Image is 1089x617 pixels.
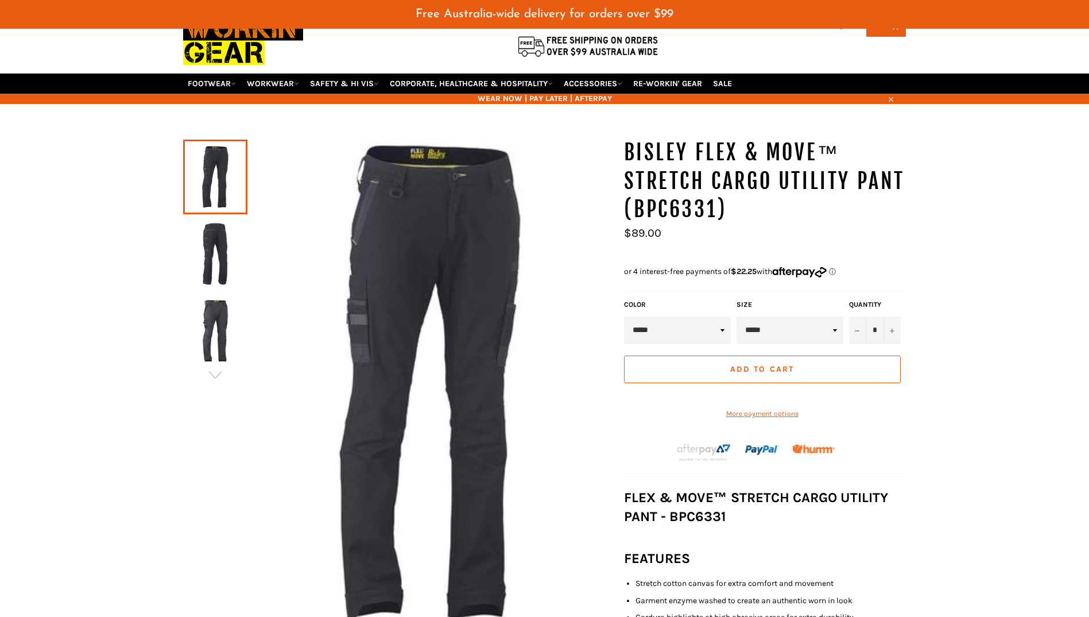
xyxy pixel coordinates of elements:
[189,222,242,286] img: BISLEY FLEX & MOVE™ Stretch Cargo Utility Pant (BPC6331) - Workin' Gear
[730,364,794,374] span: Add to Cart
[635,595,906,606] li: Garment enzyme washed to create an authentic worn in look
[189,299,242,363] img: BISLEY FLEX & MOVE™ Stretch Cargo Utility Pant (BPC6331) - Workin' Gear
[624,356,901,383] button: Add to Cart
[676,442,732,462] img: Afterpay-Logo-on-dark-bg_large.png
[183,8,303,73] img: Workin Gear leaders in Workwear, Safety Boots, PPE, Uniforms. Australia's No.1 in Workwear
[745,433,779,467] img: paypal.png
[624,409,901,419] a: More payment options
[883,317,901,344] button: Increase item quantity by one
[635,578,906,589] li: Stretch cotton canvas for extra comfort and movement
[849,317,866,344] button: Reduce item quantity by one
[737,300,843,310] label: Size
[242,74,304,94] a: WORKWEAR
[385,74,557,94] a: CORPORATE, HEALTHCARE & HOSPITALITY
[183,74,241,94] a: FOOTWEAR
[849,300,901,310] label: Quantity
[708,74,737,94] a: SALE
[624,138,906,224] h1: BISLEY FLEX & MOVE™ Stretch Cargo Utility Pant (BPC6331)
[624,226,661,240] span: $89.00
[624,549,906,568] h3: FEATURES
[624,300,731,310] label: Color
[624,488,906,526] h3: FLEX & MOVE™ STRETCH CARGO UTILITY PANT - BPC6331
[416,8,673,20] span: Free Australia-wide delivery for orders over $99
[183,93,906,104] span: WEAR NOW | PAY LATER | AFTERPAY
[629,74,707,94] a: RE-WORKIN' GEAR
[516,34,660,58] img: Flat $9.95 shipping Australia wide
[305,74,383,94] a: SAFETY & HI VIS
[792,445,835,453] img: Humm_core_logo_RGB-01_300x60px_small_195d8312-4386-4de7-b182-0ef9b6303a37.png
[559,74,627,94] a: ACCESSORIES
